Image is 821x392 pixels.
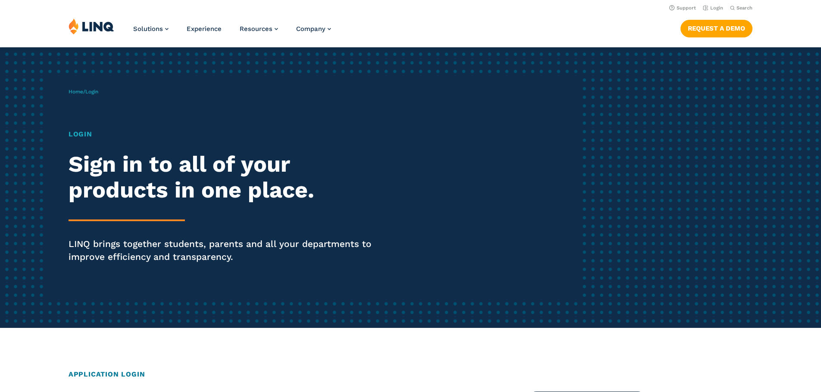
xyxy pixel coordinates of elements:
[187,25,222,33] a: Experience
[69,89,83,95] a: Home
[69,129,385,139] h1: Login
[669,5,696,11] a: Support
[240,25,278,33] a: Resources
[681,20,752,37] a: Request a Demo
[681,18,752,37] nav: Button Navigation
[737,5,752,11] span: Search
[69,18,114,34] img: LINQ | K‑12 Software
[69,151,385,203] h2: Sign in to all of your products in one place.
[133,25,169,33] a: Solutions
[240,25,272,33] span: Resources
[296,25,331,33] a: Company
[69,238,385,263] p: LINQ brings together students, parents and all your departments to improve efficiency and transpa...
[296,25,325,33] span: Company
[730,5,752,11] button: Open Search Bar
[85,89,98,95] span: Login
[703,5,723,11] a: Login
[133,25,163,33] span: Solutions
[133,18,331,46] nav: Primary Navigation
[69,89,98,95] span: /
[69,369,752,380] h2: Application Login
